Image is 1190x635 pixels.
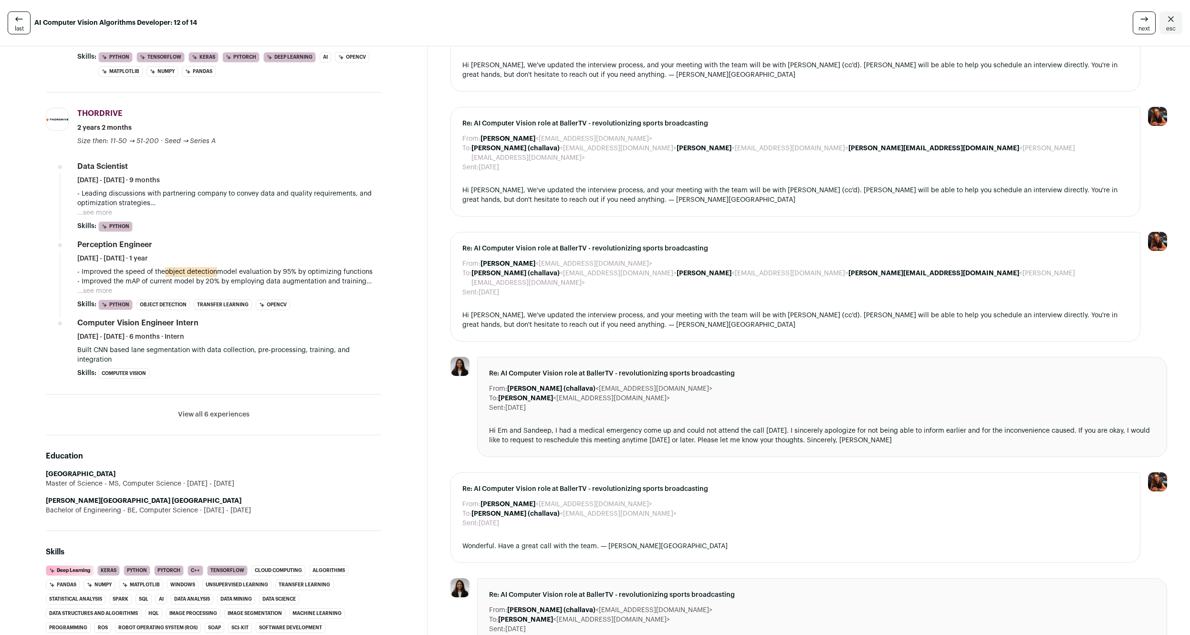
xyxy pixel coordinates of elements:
li: NumPy [84,580,115,590]
strong: AI Computer Vision Algorithms Developer: 12 of 14 [34,18,197,28]
span: [DATE] - [DATE] · 9 months [77,176,160,185]
li: Image Segmentation [224,608,285,619]
span: Skills: [77,300,96,309]
li: Keras [97,565,120,576]
b: [PERSON_NAME] (challava) [471,270,560,277]
b: [PERSON_NAME] [480,501,535,508]
dd: <[EMAIL_ADDRESS][DOMAIN_NAME]> [507,605,712,615]
b: [PERSON_NAME] (challava) [471,145,560,152]
li: Data Science [259,594,299,604]
div: Data Scientist [77,161,128,172]
img: 7345e6df7eb09af0b7b853bf7a7224bfd9c8b122f787feb5ad580e4da8b9826a.jpg [450,357,470,376]
span: Re: AI Computer Vision role at BallerTV - revolutionizing sports broadcasting [462,244,1128,253]
dd: <[EMAIL_ADDRESS][DOMAIN_NAME]> <[EMAIL_ADDRESS][DOMAIN_NAME]> <[PERSON_NAME][EMAIL_ADDRESS][DOMAI... [471,144,1128,163]
div: Hi [PERSON_NAME], We've updated the interview process, and your meeting with the team will be wit... [462,311,1128,330]
dd: <[EMAIL_ADDRESS][DOMAIN_NAME]> [471,509,677,519]
b: [PERSON_NAME] (challava) [507,385,595,392]
img: 13968079-medium_jpg [1148,472,1167,491]
span: 2 years 2 months [77,123,132,133]
li: HQL [145,608,162,619]
li: Windows [167,580,198,590]
li: Transfer Learning [275,580,334,590]
h2: Education [46,450,381,462]
span: last [15,25,24,32]
div: Bachelor of Engineering - BE, Computer Science [46,506,381,515]
b: [PERSON_NAME][EMAIL_ADDRESS][DOMAIN_NAME] [848,270,1019,277]
span: Skills: [77,52,96,62]
p: Built CNN based lane segmentation with data collection, pre-processing, training, and integration [77,345,381,364]
li: Deep Learning [46,565,94,576]
dd: <[EMAIL_ADDRESS][DOMAIN_NAME]> [480,134,652,144]
li: PyTorch [222,52,260,62]
li: SQL [136,594,152,604]
dt: To: [489,394,498,403]
li: Statistical Analysis [46,594,105,604]
div: Hi Em and Sandeep, I had a medical emergency come up and could not attend the call [DATE]. I sinc... [489,426,1155,445]
strong: [PERSON_NAME][GEOGRAPHIC_DATA] [GEOGRAPHIC_DATA] [46,498,241,504]
b: [PERSON_NAME] [498,616,553,623]
li: TensorFlow [136,52,185,62]
li: Algorithms [309,565,348,576]
li: Data Mining [217,594,255,604]
li: Software Development [256,623,325,633]
p: - Improved the mAP of current model by 20% by employing data augmentation and training techniques [77,277,381,286]
span: Skills: [77,368,96,378]
span: esc [1166,25,1176,32]
h2: Skills [46,546,381,558]
div: Hi [PERSON_NAME], We've updated the interview process, and your meeting with the team will be wit... [462,61,1128,80]
li: C++ [188,565,203,576]
span: [DATE] - [DATE] · 1 year [77,254,148,263]
b: [PERSON_NAME] (challava) [507,607,595,614]
li: Keras [188,52,219,62]
dd: [DATE] [479,519,499,528]
span: [DATE] - [DATE] [181,479,234,489]
li: ROS [94,623,111,633]
dt: To: [462,144,471,163]
li: Machine Learning [289,608,345,619]
li: Robot Operating System (ROS) [115,623,201,633]
img: 7787dc34d3230933766e3b4a6ef1c216b55bc200b87a2bbefb710a98ca634a4a.png [46,118,68,121]
dd: <[EMAIL_ADDRESS][DOMAIN_NAME]> [498,615,670,625]
p: - Leading discussions with partnering company to convey data and quality requirements, and optimi... [77,189,381,208]
span: Re: AI Computer Vision role at BallerTV - revolutionizing sports broadcasting [462,119,1128,128]
b: [PERSON_NAME] [677,145,731,152]
img: 7345e6df7eb09af0b7b853bf7a7224bfd9c8b122f787feb5ad580e4da8b9826a.jpg [450,578,470,597]
li: Spark [109,594,132,604]
p: - Improved the speed of the model evaluation by 95% by optimizing functions [77,267,381,277]
span: · [161,136,163,146]
span: Re: AI Computer Vision role at BallerTV - revolutionizing sports broadcasting [489,590,1155,600]
dt: Sent: [489,403,505,413]
span: Skills: [77,221,96,231]
button: ...see more [77,208,112,218]
li: Python [124,565,150,576]
span: [DATE] - [DATE] [198,506,251,515]
dt: From: [489,384,507,394]
dd: <[EMAIL_ADDRESS][DOMAIN_NAME]> <[EMAIL_ADDRESS][DOMAIN_NAME]> <[PERSON_NAME][EMAIL_ADDRESS][DOMAI... [471,269,1128,288]
dt: Sent: [489,625,505,634]
li: Matplotlib [119,580,163,590]
li: PyTorch [154,565,184,576]
div: Wonderful. Have a great call with the team. — [PERSON_NAME][GEOGRAPHIC_DATA] [462,541,1128,551]
b: [PERSON_NAME][EMAIL_ADDRESS][DOMAIN_NAME] [848,145,1019,152]
li: AI [320,52,331,62]
dd: <[EMAIL_ADDRESS][DOMAIN_NAME]> [507,384,712,394]
div: Computer Vision Engineer Intern [77,318,198,328]
li: Programming [46,623,91,633]
li: Python [98,221,133,232]
div: Master of Science - MS, Computer Science [46,479,381,489]
li: Deep Learning [263,52,316,62]
div: Hi [PERSON_NAME], We've updated the interview process, and your meeting with the team will be wit... [462,186,1128,205]
span: Re: AI Computer Vision role at BallerTV - revolutionizing sports broadcasting [489,369,1155,378]
li: Data Analysis [171,594,213,604]
li: Unsupervised Learning [202,580,271,590]
img: 13968079-medium_jpg [1148,107,1167,126]
li: Computer Vision [98,368,149,379]
dt: To: [462,269,471,288]
li: Pandas [182,66,216,77]
li: TensorFlow [207,565,248,576]
dt: To: [489,615,498,625]
b: [PERSON_NAME] (challava) [471,510,560,517]
span: next [1138,25,1150,32]
span: THORDRIVE [77,110,123,117]
li: Pandas [46,580,80,590]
